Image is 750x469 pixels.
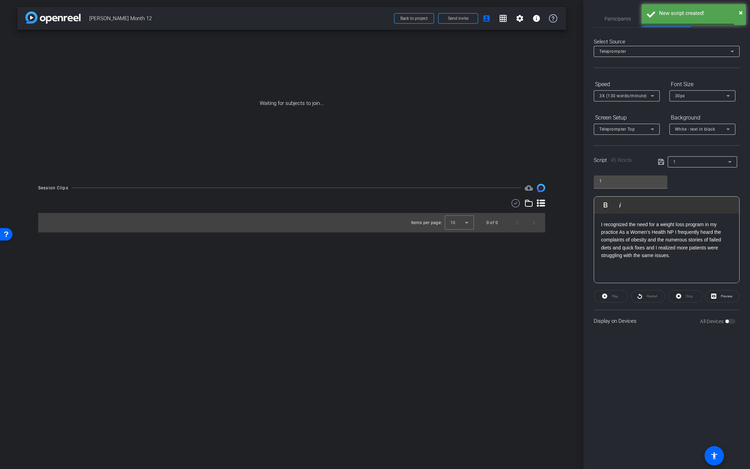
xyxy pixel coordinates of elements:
[525,184,533,192] span: Destinations for your clips
[532,14,541,23] mat-icon: info
[700,318,725,325] label: All Devices
[599,93,647,98] span: 3X (130 words/minute)
[394,13,434,24] button: Back to project
[17,30,566,177] div: Waiting for subjects to join...
[594,310,740,332] div: Display on Devices
[601,222,721,258] b: I recognized the need for a weight loss program in my practice As a Women’s Health NP I frequentl...
[710,452,718,460] mat-icon: accessibility
[448,16,468,21] span: Send invite
[705,290,740,303] button: Preview
[599,49,626,54] span: Teleprompter
[25,11,81,24] img: app-logo
[482,14,491,23] mat-icon: account_box
[537,184,545,192] img: Session clips
[599,127,635,132] span: Teleprompter Top
[516,14,524,23] mat-icon: settings
[675,127,715,132] span: White - text in black
[669,79,735,90] div: Font Size
[669,112,735,124] div: Background
[38,184,68,191] div: Session Clips
[614,198,627,212] button: Italic (⌘I)
[605,16,631,21] span: Participants
[400,16,428,21] span: Back to project
[594,156,648,164] div: Script
[673,159,676,164] span: 1
[526,214,542,231] button: Next page
[721,294,733,298] span: Preview
[594,112,660,124] div: Screen Setup
[525,184,533,192] mat-icon: cloud_upload
[594,38,740,46] div: Select Source
[739,7,743,18] button: Close
[89,11,390,25] span: [PERSON_NAME] Month 12
[599,177,662,185] input: Title
[659,9,741,17] div: New script created!
[438,13,478,24] button: Send invite
[739,8,743,17] span: ×
[486,219,498,226] div: 0 of 0
[411,219,442,226] div: Items per page:
[610,157,632,163] span: 45 Words
[594,79,660,90] div: Speed
[675,93,685,98] span: 30px
[499,14,507,23] mat-icon: grid_on
[509,214,526,231] button: Previous page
